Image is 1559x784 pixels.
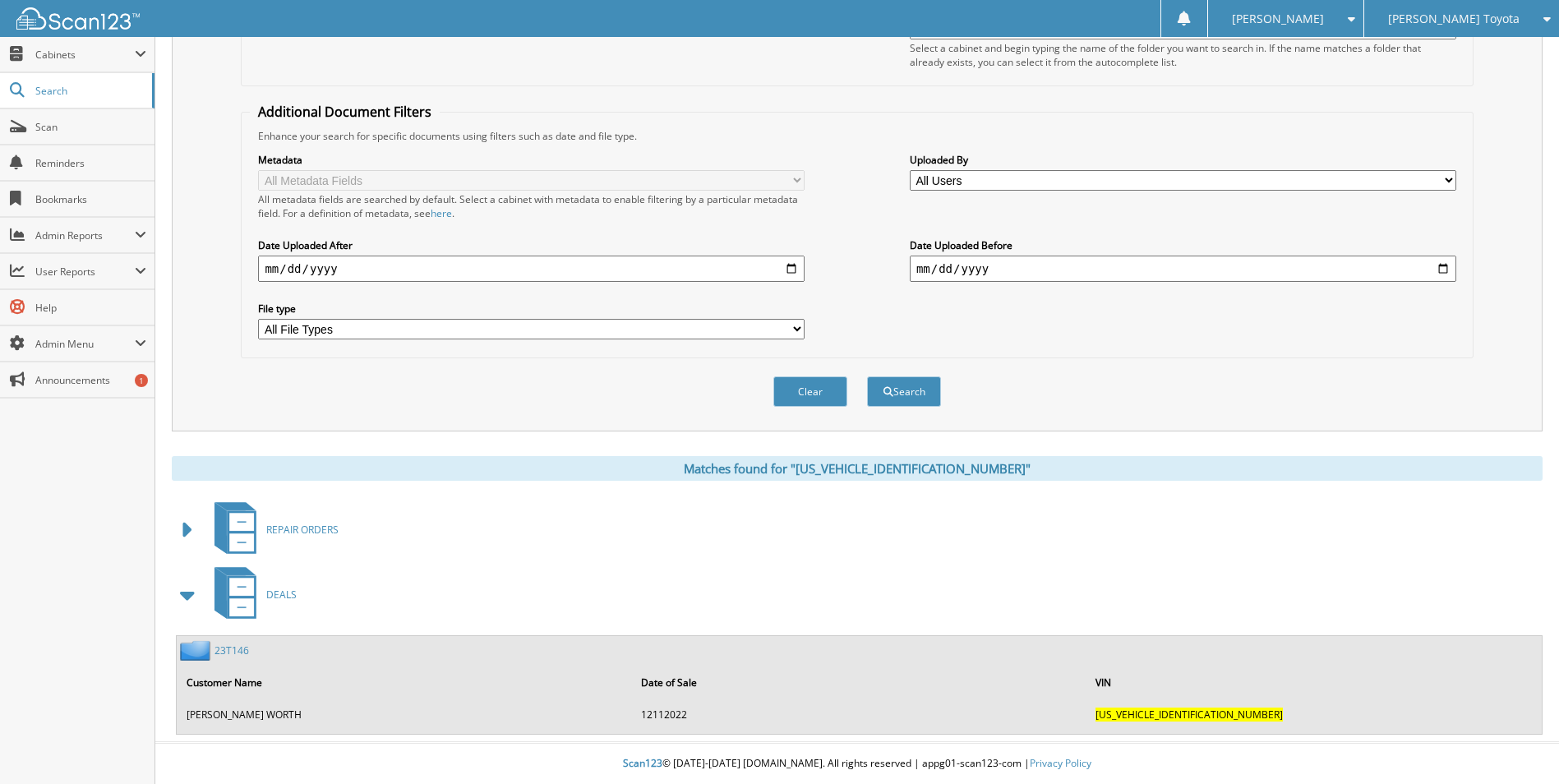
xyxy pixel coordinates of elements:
[633,701,1086,728] td: 12112022
[910,41,1456,69] div: Select a cabinet and begin typing the name of the folder you want to search in. If the name match...
[35,120,146,134] span: Scan
[35,48,135,62] span: Cabinets
[35,265,135,279] span: User Reports
[205,497,339,562] a: REPAIR ORDERS
[1087,666,1540,699] th: VIN
[910,153,1456,167] label: Uploaded By
[205,562,297,627] a: DEALS
[178,701,631,728] td: [PERSON_NAME] WORTH
[35,228,135,242] span: Admin Reports
[258,153,805,167] label: Metadata
[250,103,440,121] legend: Additional Document Filters
[633,666,1086,699] th: Date of Sale
[910,238,1456,252] label: Date Uploaded Before
[155,744,1559,784] div: © [DATE]-[DATE] [DOMAIN_NAME]. All rights reserved | appg01-scan123-com |
[35,301,146,315] span: Help
[172,456,1543,481] div: Matches found for "[US_VEHICLE_IDENTIFICATION_NUMBER]"
[258,192,805,220] div: All metadata fields are searched by default. Select a cabinet with metadata to enable filtering b...
[258,238,805,252] label: Date Uploaded After
[35,84,144,98] span: Search
[623,756,662,770] span: Scan123
[266,588,297,602] span: DEALS
[1477,705,1559,784] iframe: Chat Widget
[910,256,1456,282] input: end
[35,337,135,351] span: Admin Menu
[16,7,140,30] img: scan123-logo-white.svg
[1232,14,1324,24] span: [PERSON_NAME]
[35,156,146,170] span: Reminders
[773,376,847,407] button: Clear
[431,206,452,220] a: here
[178,666,631,699] th: Customer Name
[135,374,148,387] div: 1
[35,373,146,387] span: Announcements
[250,129,1464,143] div: Enhance your search for specific documents using filters such as date and file type.
[35,192,146,206] span: Bookmarks
[867,376,941,407] button: Search
[214,643,249,657] a: 23T146
[258,302,805,316] label: File type
[1030,756,1091,770] a: Privacy Policy
[180,640,214,661] img: folder2.png
[1388,14,1520,24] span: [PERSON_NAME] Toyota
[266,523,339,537] span: REPAIR ORDERS
[258,256,805,282] input: start
[1095,708,1283,722] span: [US_VEHICLE_IDENTIFICATION_NUMBER]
